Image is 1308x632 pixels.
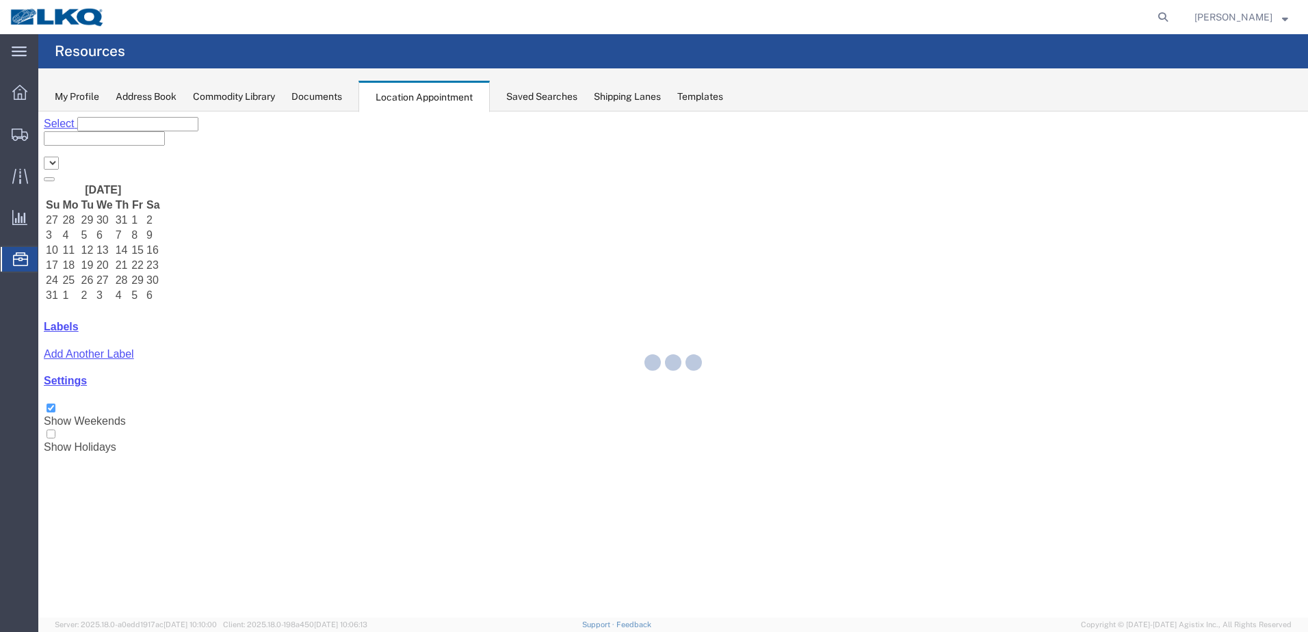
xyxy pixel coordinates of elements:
[1194,10,1272,25] span: Ryan Gledhill
[116,90,176,104] div: Address Book
[107,147,122,161] td: 23
[107,162,122,176] td: 30
[223,620,367,629] span: Client: 2025.18.0-198a450
[7,102,22,116] td: 27
[57,177,75,191] td: 3
[10,7,105,27] img: logo
[42,162,56,176] td: 26
[23,147,40,161] td: 18
[77,117,92,131] td: 7
[506,90,577,104] div: Saved Searches
[7,117,22,131] td: 3
[582,620,616,629] a: Support
[163,620,217,629] span: [DATE] 10:10:00
[193,90,275,104] div: Commodity Library
[7,147,22,161] td: 17
[57,132,75,146] td: 13
[23,102,40,116] td: 28
[77,177,92,191] td: 4
[107,177,122,191] td: 6
[42,132,56,146] td: 12
[92,162,106,176] td: 29
[291,90,342,104] div: Documents
[107,117,122,131] td: 9
[42,117,56,131] td: 5
[77,132,92,146] td: 14
[358,81,490,112] div: Location Appointment
[57,162,75,176] td: 27
[107,87,122,101] th: Sa
[92,87,106,101] th: Fr
[616,620,651,629] a: Feedback
[42,177,56,191] td: 2
[7,87,22,101] th: Su
[1081,619,1292,631] span: Copyright © [DATE]-[DATE] Agistix Inc., All Rights Reserved
[5,291,88,315] label: Show Weekends
[7,177,22,191] td: 31
[57,87,75,101] th: We
[57,117,75,131] td: 6
[7,162,22,176] td: 24
[107,132,122,146] td: 16
[5,6,39,18] a: Select
[23,162,40,176] td: 25
[42,147,56,161] td: 19
[594,90,661,104] div: Shipping Lanes
[42,87,56,101] th: Tu
[92,132,106,146] td: 15
[92,117,106,131] td: 8
[5,6,36,18] span: Select
[5,317,78,341] label: Show Holidays
[5,237,96,248] a: Add Another Label
[55,90,99,104] div: My Profile
[23,177,40,191] td: 1
[57,102,75,116] td: 30
[23,87,40,101] th: Mo
[55,34,125,68] h4: Resources
[57,147,75,161] td: 20
[5,209,40,221] a: Labels
[92,102,106,116] td: 1
[77,162,92,176] td: 28
[23,72,106,85] th: [DATE]
[23,117,40,131] td: 4
[42,102,56,116] td: 29
[92,147,106,161] td: 22
[55,620,217,629] span: Server: 2025.18.0-a0edd1917ac
[314,620,367,629] span: [DATE] 10:06:13
[677,90,723,104] div: Templates
[77,102,92,116] td: 31
[77,147,92,161] td: 21
[92,177,106,191] td: 5
[23,132,40,146] td: 11
[7,132,22,146] td: 10
[107,102,122,116] td: 2
[1194,9,1289,25] button: [PERSON_NAME]
[8,318,17,327] input: Show Holidays
[8,292,17,301] input: Show Weekends
[77,87,92,101] th: Th
[5,263,49,275] a: Settings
